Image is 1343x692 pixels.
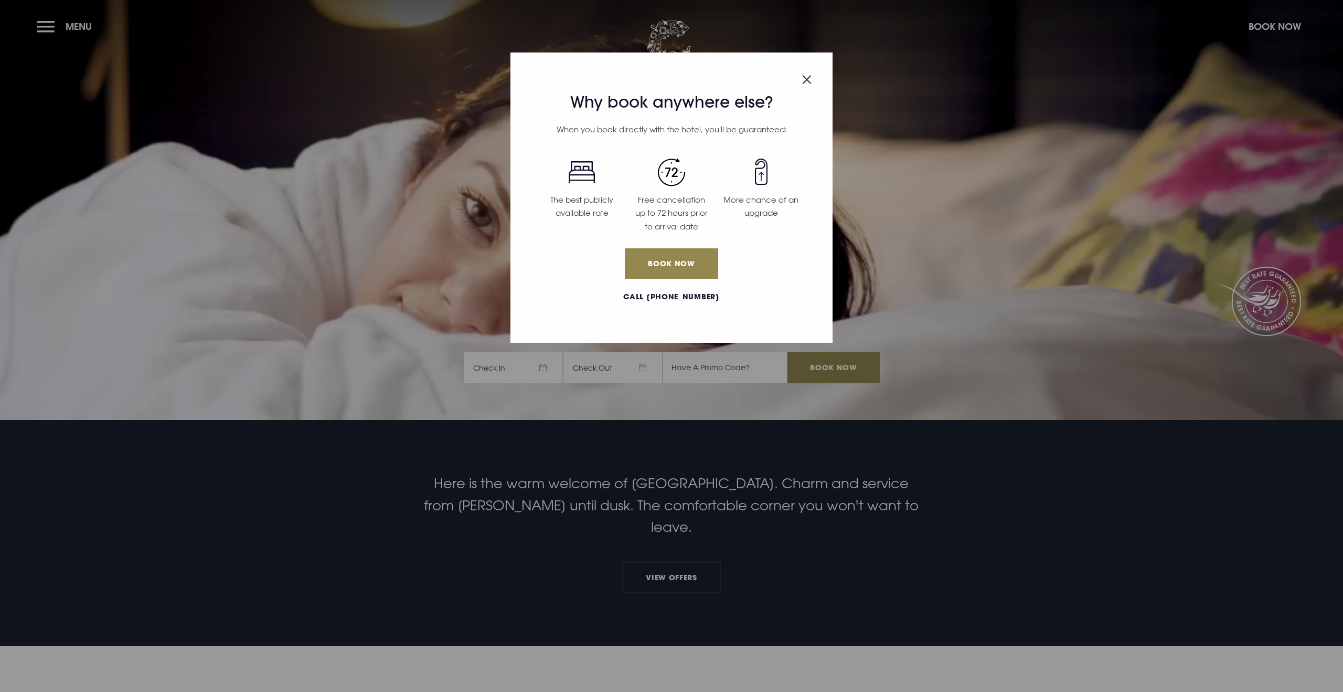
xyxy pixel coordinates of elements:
[537,123,806,137] p: When you book directly with the hotel, you'll be guaranteed:
[633,193,710,234] p: Free cancellation up to 72 hours prior to arrival date
[802,69,812,86] button: Close modal
[543,193,621,220] p: The best publicly available rate
[722,193,800,220] p: More chance of an upgrade
[537,93,806,112] h3: Why book anywhere else?
[625,248,718,279] a: Book Now
[537,291,806,302] a: Call [PHONE_NUMBER]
